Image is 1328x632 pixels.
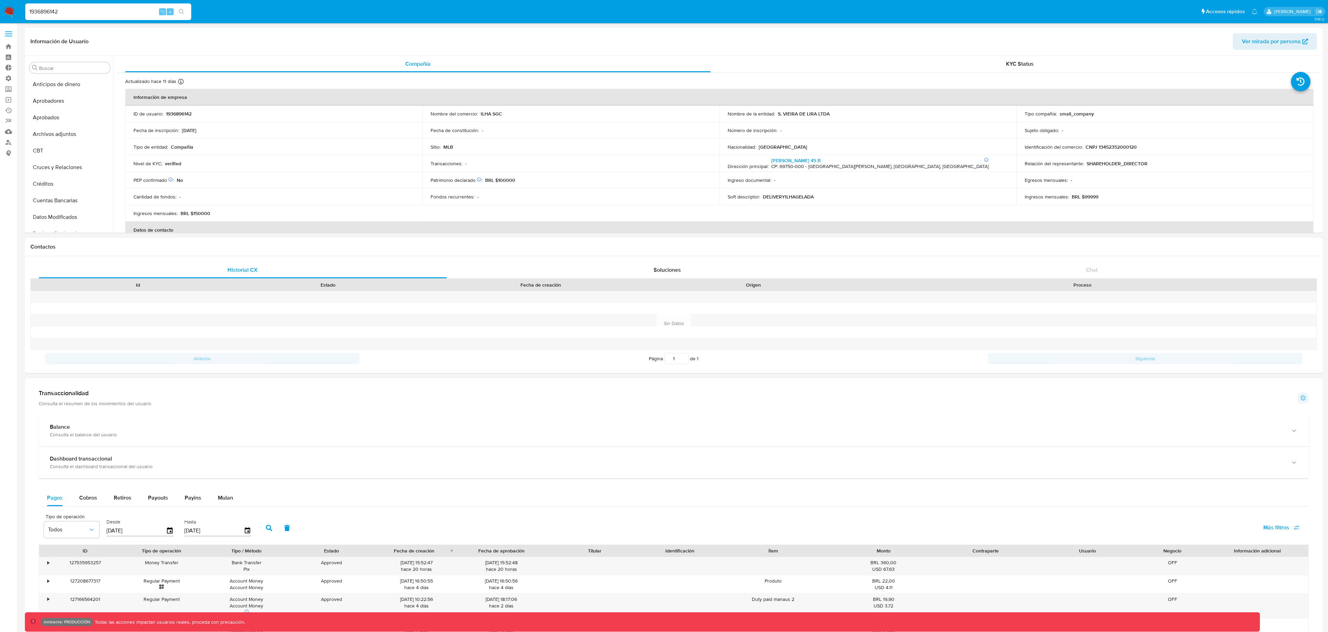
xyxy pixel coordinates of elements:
button: Anterior [45,353,359,364]
p: S. VIEIRA DE LIRA LTDA [778,111,830,117]
p: Patrimonio declarado : [431,177,482,183]
p: verified [165,160,181,167]
p: Fondos recurrentes : [431,194,474,200]
button: Aprobadores [27,93,113,109]
button: Ver mirada por persona [1233,33,1317,50]
div: Id [48,281,228,288]
p: Tipo compañía : [1025,111,1057,117]
p: Fecha de constitución : [431,127,479,133]
h1: Información de Usuario [30,38,89,45]
p: BRL $150000 [181,210,210,216]
p: PEP confirmado : [133,177,174,183]
a: [PERSON_NAME] 45 B [771,157,821,164]
p: Ingreso documental : [728,177,771,183]
button: Datos Modificados [27,209,113,225]
p: CNPJ 13452352000120 [1086,144,1137,150]
p: BRL $99999 [1072,194,1098,200]
span: s [169,8,171,15]
span: ⌥ [160,8,165,15]
th: Información de empresa [125,89,1313,105]
p: Egresos mensuales : [1025,177,1068,183]
button: Créditos [27,176,113,192]
p: - [780,127,782,133]
p: BRL $100000 [485,177,515,183]
p: - [1071,177,1072,183]
p: Dirección principal : [728,163,768,169]
p: - [482,127,483,133]
h1: Contactos [30,243,1317,250]
p: [GEOGRAPHIC_DATA] [759,144,807,150]
p: Identificación del comercio : [1025,144,1083,150]
span: Accesos rápidos [1206,8,1245,15]
p: Transacciones : [431,160,462,167]
p: - [477,194,479,200]
button: Cruces y Relaciones [27,159,113,176]
p: Número de inscripción : [728,127,777,133]
span: Soluciones [654,266,681,274]
p: ILHA SGC [481,111,502,117]
p: Relación del representante : [1025,160,1084,167]
p: Nacionalidad : [728,144,756,150]
p: - [1062,127,1063,133]
p: leandrojossue.ramirez@mercadolibre.com.co [1274,8,1313,15]
p: No [177,177,183,183]
div: Proceso [853,281,1312,288]
p: Nombre del comercio : [431,111,478,117]
p: Ingresos mensuales : [1025,194,1069,200]
p: Ingresos mensuales : [133,210,178,216]
span: Ver mirada por persona [1242,33,1301,50]
p: Compañia [171,144,193,150]
button: Archivos adjuntos [27,126,113,142]
p: - [774,177,775,183]
p: MLB [443,144,453,150]
button: Buscar [32,65,38,71]
p: Sujeto obligado : [1025,127,1059,133]
input: Buscar [39,65,108,71]
h4: CP: 69750-000 - [GEOGRAPHIC_DATA][PERSON_NAME], [GEOGRAPHIC_DATA], [GEOGRAPHIC_DATA] [771,164,989,170]
a: Salir [1316,8,1323,15]
p: Ambiente: PRODUCCIÓN [44,621,90,623]
p: Tipo de entidad : [133,144,168,150]
button: search-icon [174,7,188,17]
p: Actualizado hace 11 días [125,78,176,85]
p: [DATE] [182,127,196,133]
div: Origen [663,281,843,288]
p: Nivel de KYC : [133,160,162,167]
span: Página de [649,353,699,364]
button: Cuentas Bancarias [27,192,113,209]
p: 1936896142 [166,111,192,117]
button: Anticipos de dinero [27,76,113,93]
p: Todas las acciones impactan usuarios reales, proceda con precaución. [93,619,245,625]
button: CBT [27,142,113,159]
p: Sitio : [431,144,441,150]
a: Notificaciones [1252,9,1257,15]
span: KYC Status [1006,60,1034,68]
button: Siguiente [988,353,1302,364]
p: Cantidad de fondos : [133,194,176,200]
input: Buscar usuario o caso... [25,7,191,16]
p: SHAREHOLDER_DIRECTOR [1087,160,1147,167]
p: Fecha de inscripción : [133,127,179,133]
span: Historial CX [228,266,258,274]
th: Datos de contacto [125,222,1313,238]
span: Chat [1086,266,1098,274]
span: Compañía [405,60,431,68]
p: Soft descriptor : [728,194,760,200]
p: Nombre de la entidad : [728,111,775,117]
button: Devices Geolocation [27,225,113,242]
p: - [465,160,467,167]
div: Estado [238,281,418,288]
p: - [179,194,181,200]
button: Aprobados [27,109,113,126]
div: Fecha de creación [428,281,653,288]
p: DELIVERYILHAGELADA [763,194,814,200]
span: 1 [697,355,699,362]
p: small_company [1060,111,1094,117]
p: ID de usuario : [133,111,163,117]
